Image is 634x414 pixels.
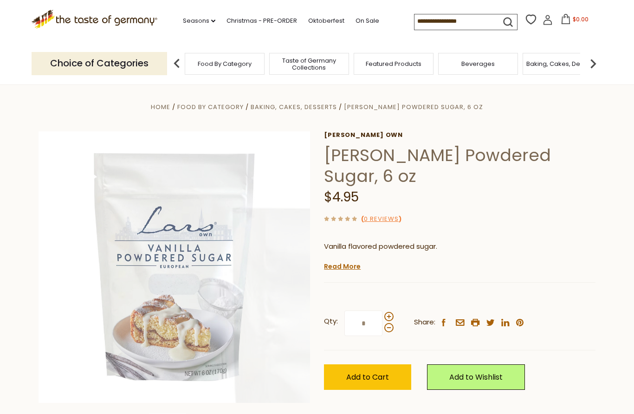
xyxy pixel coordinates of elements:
a: Seasons [183,16,215,26]
p: Vanilla flavored powdered sugar. [324,241,595,252]
a: Beverages [461,60,495,67]
strong: Qty: [324,316,338,327]
a: Christmas - PRE-ORDER [226,16,297,26]
a: Taste of Germany Collections [272,57,346,71]
h1: [PERSON_NAME] Powdered Sugar, 6 oz [324,145,595,187]
a: Food By Category [177,103,244,111]
a: Baking, Cakes, Desserts [251,103,337,111]
a: [PERSON_NAME] Powdered Sugar, 6 oz [344,103,483,111]
a: Oktoberfest [308,16,344,26]
button: Add to Cart [324,364,411,390]
a: Featured Products [366,60,421,67]
p: Choice of Categories [32,52,167,75]
a: [PERSON_NAME] Own [324,131,595,139]
span: $0.00 [573,15,589,23]
img: Lars Vanilla Powdered Sugar [39,131,310,403]
input: Qty: [344,310,382,336]
a: Food By Category [198,60,252,67]
span: Share: [414,317,435,328]
span: ( ) [361,214,401,223]
a: Add to Wishlist [427,364,525,390]
img: next arrow [584,54,602,73]
a: 0 Reviews [364,214,399,224]
button: $0.00 [555,14,594,28]
a: Baking, Cakes, Desserts [526,60,598,67]
a: Home [151,103,170,111]
span: Add to Cart [346,372,389,382]
img: previous arrow [168,54,186,73]
a: Read More [324,262,361,271]
a: On Sale [356,16,379,26]
span: $4.95 [324,188,359,206]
